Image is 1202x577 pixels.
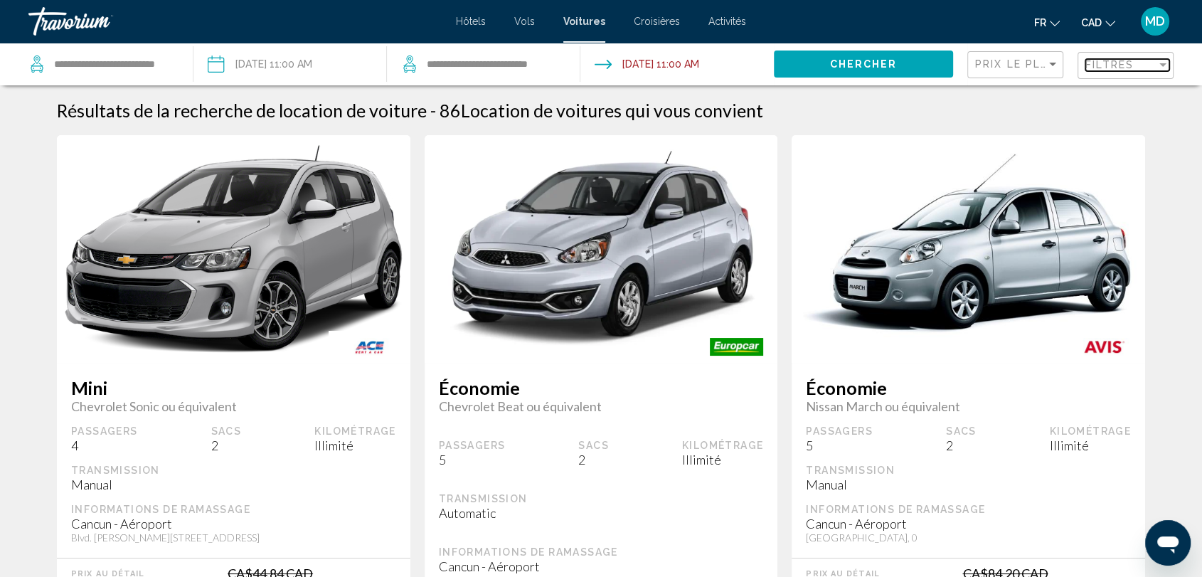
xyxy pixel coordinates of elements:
button: Drop-off date: Aug 24, 2025 11:00 AM [595,43,699,85]
img: AVIS [1063,331,1145,363]
div: Automatic [439,505,764,521]
a: Travorium [28,7,442,36]
span: Économie [439,377,764,398]
div: Sacs [211,425,242,438]
span: Location de voitures qui vous convient [461,100,763,121]
div: Cancun - Aéroport [806,516,1131,531]
img: ACE [329,331,410,363]
div: Kilométrage [314,425,395,438]
div: 5 [439,452,506,467]
button: Change currency [1081,12,1115,33]
a: Activités [708,16,746,27]
img: primary.png [57,132,410,366]
div: Manual [806,477,1131,492]
div: 2 [946,438,977,453]
div: 4 [71,438,138,453]
button: Filter [1078,51,1174,80]
span: sauvegarder [1013,160,1094,175]
mat-select: Sort by [975,59,1059,71]
div: Informations de ramassage [439,546,764,559]
span: Prix ​​le plus bas [975,58,1085,70]
img: primary.png [425,117,778,381]
div: Illimité [1050,438,1131,453]
span: CAD [1081,17,1102,28]
div: Illimité [682,452,763,467]
div: Cancun - Aéroport [439,559,764,574]
span: Chevrolet Beat ou équivalent [439,398,764,414]
a: Vols [514,16,535,27]
span: Mini [71,377,396,398]
span: MD [1145,14,1165,28]
span: Filtres [1085,59,1134,70]
button: User Menu [1137,6,1174,36]
button: Chercher [774,51,953,77]
div: Passagers [439,439,506,452]
h1: Résultats de la recherche de location de voiture [57,100,427,121]
span: sauvegarder [645,160,726,175]
div: Passagers [806,425,873,438]
div: Illimité [314,438,395,453]
img: primary.png [792,146,1145,352]
div: Blvd. [PERSON_NAME][STREET_ADDRESS] [71,531,396,544]
div: 2 [578,452,609,467]
div: Kilométrage [682,439,763,452]
span: Économie [806,377,1131,398]
span: Nissan March ou équivalent [806,398,1131,414]
button: Change language [1034,12,1060,33]
div: Kilométrage [1050,425,1131,438]
div: Passagers [71,425,138,438]
div: [GEOGRAPHIC_DATA], 0 [806,531,1131,544]
div: Sacs [946,425,977,438]
div: Informations de ramassage [806,503,1131,516]
span: Chercher [830,59,898,70]
div: Cancun - Aéroport [71,516,396,531]
div: Transmission [439,492,764,505]
img: EUROPCAR [696,331,777,363]
button: Pickup date: Aug 17, 2025 11:00 AM [208,43,312,85]
iframe: Bouton de lancement de la fenêtre de messagerie [1145,520,1191,566]
div: 2 [211,438,242,453]
div: Sacs [578,439,609,452]
span: Chevrolet Sonic ou équivalent [71,398,396,414]
div: Informations de ramassage [71,503,396,516]
div: Manual [71,477,396,492]
a: Voitures [563,16,605,27]
span: sauvegarder [278,160,359,175]
a: Hôtels [456,16,486,27]
div: Transmission [71,464,396,477]
a: Croisières [634,16,680,27]
span: - [430,100,436,121]
span: fr [1034,17,1046,28]
div: 5 [806,438,873,453]
div: Transmission [806,464,1131,477]
h2: 86 [440,100,763,121]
